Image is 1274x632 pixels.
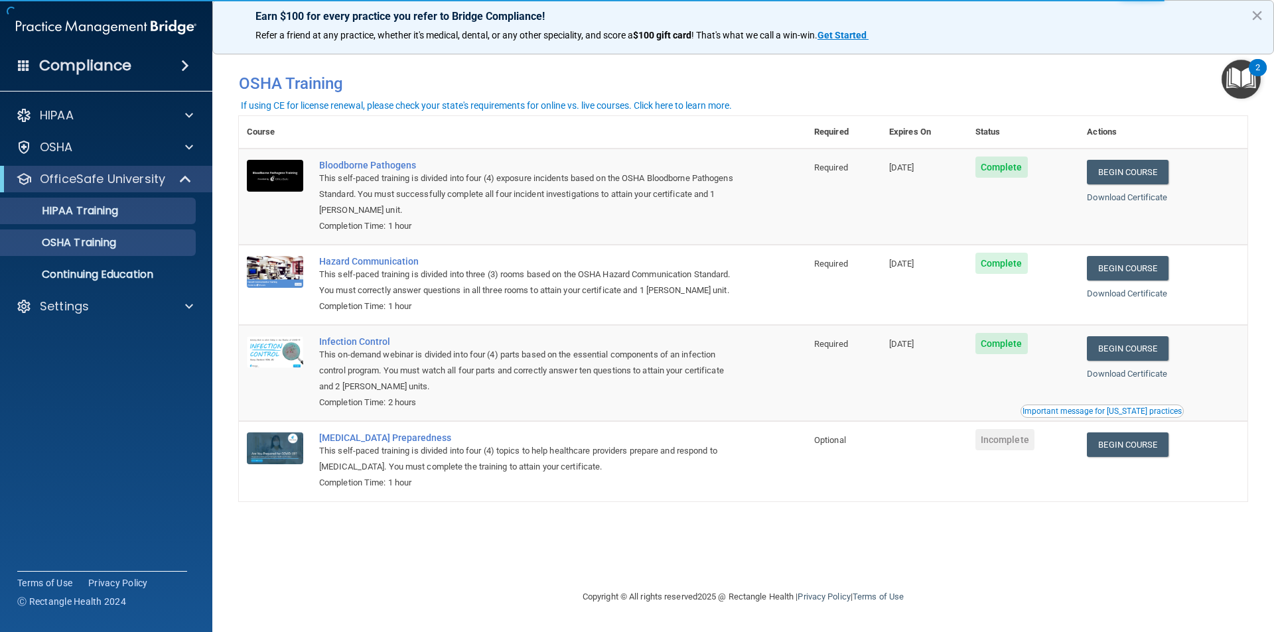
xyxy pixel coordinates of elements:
[501,576,985,618] div: Copyright © All rights reserved 2025 @ Rectangle Health | |
[319,298,740,314] div: Completion Time: 1 hour
[319,475,740,491] div: Completion Time: 1 hour
[881,116,967,149] th: Expires On
[1087,336,1168,361] a: Begin Course
[16,14,196,40] img: PMB logo
[1087,256,1168,281] a: Begin Course
[817,30,869,40] a: Get Started
[889,259,914,269] span: [DATE]
[17,576,72,590] a: Terms of Use
[319,256,740,267] a: Hazard Communication
[975,157,1028,178] span: Complete
[40,171,165,187] p: OfficeSafe University
[17,595,126,608] span: Ⓒ Rectangle Health 2024
[814,259,848,269] span: Required
[1087,369,1167,379] a: Download Certificate
[889,339,914,349] span: [DATE]
[9,236,116,249] p: OSHA Training
[1079,116,1247,149] th: Actions
[39,56,131,75] h4: Compliance
[1222,60,1261,99] button: Open Resource Center, 2 new notifications
[691,30,817,40] span: ! That's what we call a win-win.
[40,298,89,314] p: Settings
[319,170,740,218] div: This self-paced training is divided into four (4) exposure incidents based on the OSHA Bloodborne...
[1023,407,1182,415] div: Important message for [US_STATE] practices
[975,429,1034,450] span: Incomplete
[40,139,73,155] p: OSHA
[16,171,192,187] a: OfficeSafe University
[319,432,740,443] a: [MEDICAL_DATA] Preparedness
[1255,68,1260,85] div: 2
[319,336,740,347] a: Infection Control
[319,443,740,475] div: This self-paced training is divided into four (4) topics to help healthcare providers prepare and...
[16,107,193,123] a: HIPAA
[1251,5,1263,26] button: Close
[806,116,881,149] th: Required
[889,162,914,172] span: [DATE]
[975,253,1028,274] span: Complete
[9,268,190,281] p: Continuing Education
[1087,432,1168,457] a: Begin Course
[975,333,1028,354] span: Complete
[814,339,848,349] span: Required
[1087,192,1167,202] a: Download Certificate
[814,162,848,172] span: Required
[239,74,1247,93] h4: OSHA Training
[241,101,732,110] div: If using CE for license renewal, please check your state's requirements for online vs. live cours...
[814,435,846,445] span: Optional
[319,218,740,234] div: Completion Time: 1 hour
[9,204,118,218] p: HIPAA Training
[967,116,1080,149] th: Status
[319,267,740,298] div: This self-paced training is divided into three (3) rooms based on the OSHA Hazard Communication S...
[319,347,740,395] div: This on-demand webinar is divided into four (4) parts based on the essential components of an inf...
[255,10,1231,23] p: Earn $100 for every practice you refer to Bridge Compliance!
[40,107,74,123] p: HIPAA
[239,116,311,149] th: Course
[798,592,850,601] a: Privacy Policy
[16,139,193,155] a: OSHA
[1087,288,1167,298] a: Download Certificate
[817,30,867,40] strong: Get Started
[319,160,740,170] a: Bloodborne Pathogens
[633,30,691,40] strong: $100 gift card
[1021,405,1184,418] button: Read this if you are a dental practitioner in the state of CA
[853,592,904,601] a: Terms of Use
[1087,160,1168,184] a: Begin Course
[319,395,740,411] div: Completion Time: 2 hours
[88,576,148,590] a: Privacy Policy
[239,99,734,112] button: If using CE for license renewal, please check your state's requirements for online vs. live cours...
[255,30,633,40] span: Refer a friend at any practice, whether it's medical, dental, or any other speciality, and score a
[16,298,193,314] a: Settings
